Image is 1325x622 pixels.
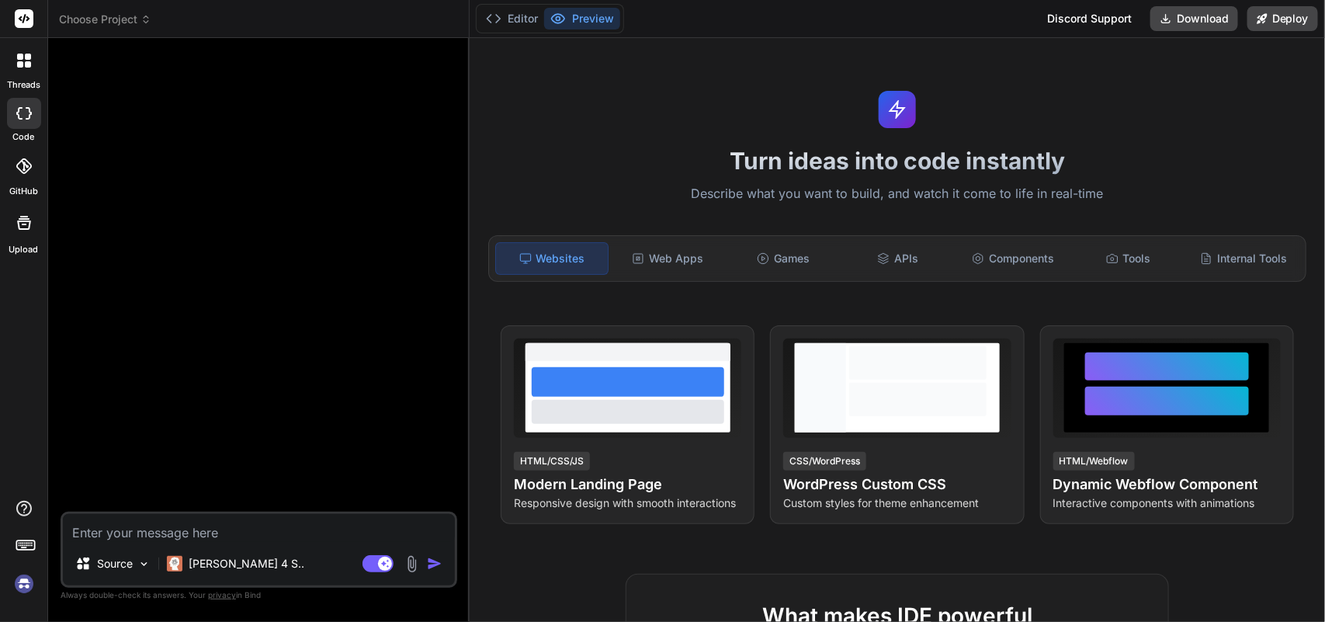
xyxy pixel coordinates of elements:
label: GitHub [9,185,38,198]
p: Describe what you want to build, and watch it come to life in real-time [479,184,1316,204]
div: HTML/Webflow [1053,452,1135,471]
img: signin [11,571,37,597]
span: Choose Project [59,12,151,27]
label: code [13,130,35,144]
span: privacy [208,590,236,599]
button: Deploy [1247,6,1318,31]
button: Preview [544,8,620,30]
p: Always double-check its answers. Your in Bind [61,588,457,603]
div: Components [957,242,1069,275]
p: Interactive components with animations [1053,495,1281,511]
h1: Turn ideas into code instantly [479,147,1316,175]
h4: Modern Landing Page [514,474,741,495]
div: Internal Tools [1188,242,1299,275]
p: [PERSON_NAME] 4 S.. [189,556,304,572]
button: Download [1150,6,1238,31]
img: Pick Models [137,558,151,571]
div: APIs [842,242,954,275]
div: Websites [495,242,609,275]
label: threads [7,78,40,92]
div: CSS/WordPress [783,452,866,471]
div: Games [727,242,838,275]
div: HTML/CSS/JS [514,452,590,471]
div: Web Apps [612,242,723,275]
img: icon [427,556,442,572]
p: Responsive design with smooth interactions [514,495,741,511]
div: Tools [1072,242,1184,275]
img: Claude 4 Sonnet [167,556,182,572]
div: Discord Support [1038,6,1141,31]
p: Source [97,556,133,572]
button: Editor [480,8,544,30]
h4: Dynamic Webflow Component [1053,474,1281,495]
h4: WordPress Custom CSS [783,474,1011,495]
img: attachment [403,555,421,573]
label: Upload [9,243,39,256]
p: Custom styles for theme enhancement [783,495,1011,511]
